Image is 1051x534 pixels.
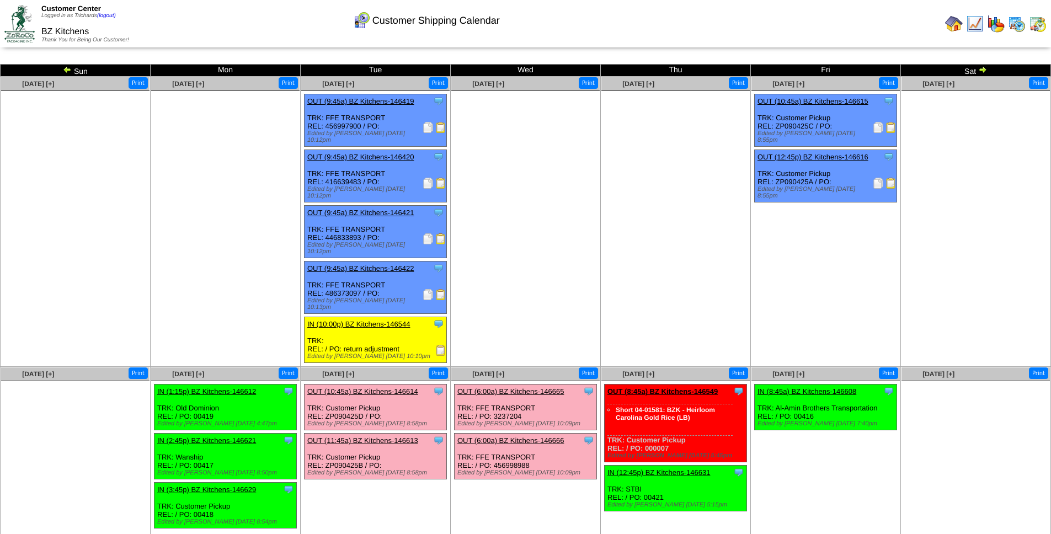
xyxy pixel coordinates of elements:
img: Packing Slip [873,178,884,189]
a: IN (3:45p) BZ Kitchens-146629 [157,485,256,494]
img: Tooltip [733,467,744,478]
td: Sun [1,65,151,77]
a: [DATE] [+] [472,370,504,378]
button: Print [729,367,748,379]
a: (logout) [97,13,116,19]
img: Tooltip [883,95,894,106]
img: Packing Slip [423,122,434,133]
a: [DATE] [+] [922,370,954,378]
img: Tooltip [733,386,744,397]
span: [DATE] [+] [622,370,654,378]
div: Edited by [PERSON_NAME] [DATE] 4:47pm [157,420,296,427]
div: Edited by [PERSON_NAME] [DATE] 8:54pm [157,519,296,525]
img: calendarprod.gif [1008,15,1026,33]
img: Bill of Lading [435,233,446,244]
a: [DATE] [+] [622,80,654,88]
a: IN (10:00p) BZ Kitchens-146544 [307,320,410,328]
div: TRK: FFE TRANSPORT REL: / PO: 3237204 [455,385,597,430]
img: Receiving Document [435,345,446,356]
a: OUT (8:45a) BZ Kitchens-146549 [607,387,718,396]
img: Tooltip [283,435,294,446]
img: Tooltip [433,95,444,106]
img: Tooltip [433,263,444,274]
a: OUT (10:45a) BZ Kitchens-146614 [307,387,418,396]
div: Edited by [PERSON_NAME] [DATE] 8:50pm [157,469,296,476]
div: Edited by [PERSON_NAME] [DATE] 10:13pm [307,297,446,311]
img: Tooltip [433,386,444,397]
a: [DATE] [+] [772,80,804,88]
img: Tooltip [883,386,894,397]
div: Edited by [PERSON_NAME] [DATE] 7:40pm [757,420,897,427]
span: [DATE] [+] [922,80,954,88]
div: TRK: Old Dominion REL: / PO: 00419 [154,385,297,430]
button: Print [1029,367,1048,379]
a: [DATE] [+] [172,80,204,88]
img: line_graph.gif [966,15,984,33]
img: Bill of Lading [885,178,897,189]
a: [DATE] [+] [772,370,804,378]
div: TRK: REL: / PO: return adjustment [305,317,447,363]
a: OUT (9:45a) BZ Kitchens-146420 [307,153,414,161]
td: Sat [901,65,1051,77]
a: OUT (9:45a) BZ Kitchens-146419 [307,97,414,105]
button: Print [1029,77,1048,89]
div: TRK: Customer Pickup REL: ZP090425D / PO: [305,385,447,430]
div: TRK: Wanship REL: / PO: 00417 [154,434,297,479]
a: IN (8:45a) BZ Kitchens-146608 [757,387,856,396]
button: Print [579,77,598,89]
div: Edited by [PERSON_NAME] [DATE] 8:55pm [757,186,897,199]
img: arrowright.gif [978,65,987,74]
a: Short 04-01581: BZK - Heirloom Carolina Gold Rice (LB) [616,406,715,421]
img: Tooltip [283,386,294,397]
div: TRK: Customer Pickup REL: / PO: 00418 [154,483,297,528]
img: Tooltip [433,151,444,162]
img: ZoRoCo_Logo(Green%26Foil)%20jpg.webp [4,5,35,42]
td: Thu [601,65,751,77]
div: TRK: Customer Pickup REL: ZP090425B / PO: [305,434,447,479]
img: Packing Slip [423,289,434,300]
img: calendarinout.gif [1029,15,1047,33]
div: Edited by [PERSON_NAME] [DATE] 10:10pm [307,353,446,360]
span: BZ Kitchens [41,27,89,36]
img: Tooltip [583,386,594,397]
div: Edited by [PERSON_NAME] [DATE] 10:09pm [457,420,596,427]
a: [DATE] [+] [22,370,54,378]
div: TRK: FFE TRANSPORT REL: 486373097 / PO: [305,261,447,314]
button: Print [579,367,598,379]
a: [DATE] [+] [22,80,54,88]
button: Print [429,77,448,89]
a: IN (1:15p) BZ Kitchens-146612 [157,387,256,396]
img: Bill of Lading [885,122,897,133]
img: Tooltip [433,207,444,218]
span: [DATE] [+] [322,370,354,378]
img: arrowleft.gif [63,65,72,74]
span: [DATE] [+] [172,370,204,378]
img: Bill of Lading [435,289,446,300]
div: Edited by [PERSON_NAME] [DATE] 8:58pm [307,420,446,427]
button: Print [279,77,298,89]
img: Tooltip [433,318,444,329]
button: Print [879,77,898,89]
div: TRK: Customer Pickup REL: / PO: 000007 [605,385,747,462]
span: Customer Shipping Calendar [372,15,500,26]
button: Print [729,77,748,89]
img: Tooltip [883,151,894,162]
div: Edited by [PERSON_NAME] [DATE] 5:45pm [607,452,746,459]
span: [DATE] [+] [472,80,504,88]
div: TRK: Customer Pickup REL: ZP090425A / PO: [755,150,897,202]
div: Edited by [PERSON_NAME] [DATE] 5:15pm [607,501,746,508]
div: Edited by [PERSON_NAME] [DATE] 10:09pm [457,469,596,476]
img: graph.gif [987,15,1005,33]
td: Tue [301,65,451,77]
td: Mon [151,65,301,77]
div: Edited by [PERSON_NAME] [DATE] 8:55pm [757,130,897,143]
div: Edited by [PERSON_NAME] [DATE] 10:12pm [307,130,446,143]
a: OUT (9:45a) BZ Kitchens-146422 [307,264,414,273]
div: TRK: FFE TRANSPORT REL: 456997900 / PO: [305,94,447,147]
span: [DATE] [+] [322,80,354,88]
div: TRK: FFE TRANSPORT REL: 446833893 / PO: [305,206,447,258]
